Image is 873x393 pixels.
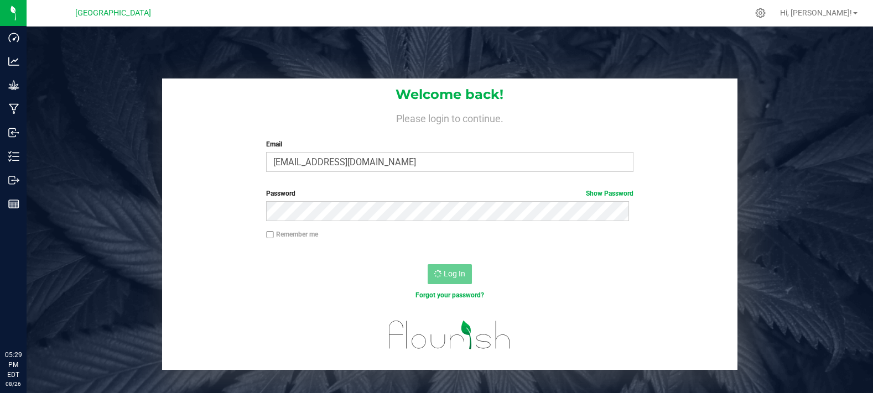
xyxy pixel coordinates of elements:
[266,139,633,149] label: Email
[8,198,19,209] inline-svg: Reports
[378,312,522,358] img: flourish_logo.svg
[5,380,22,388] p: 08/26
[5,350,22,380] p: 05:29 PM EDT
[586,190,633,197] a: Show Password
[8,127,19,138] inline-svg: Inbound
[415,291,484,299] a: Forgot your password?
[8,32,19,43] inline-svg: Dashboard
[162,87,737,102] h1: Welcome back!
[8,56,19,67] inline-svg: Analytics
[8,175,19,186] inline-svg: Outbound
[266,229,318,239] label: Remember me
[8,80,19,91] inline-svg: Grow
[266,190,295,197] span: Password
[780,8,852,17] span: Hi, [PERSON_NAME]!
[428,264,472,284] button: Log In
[162,111,737,124] h4: Please login to continue.
[8,103,19,114] inline-svg: Manufacturing
[75,8,151,18] span: [GEOGRAPHIC_DATA]
[754,8,767,18] div: Manage settings
[444,269,465,278] span: Log In
[8,151,19,162] inline-svg: Inventory
[266,231,274,239] input: Remember me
